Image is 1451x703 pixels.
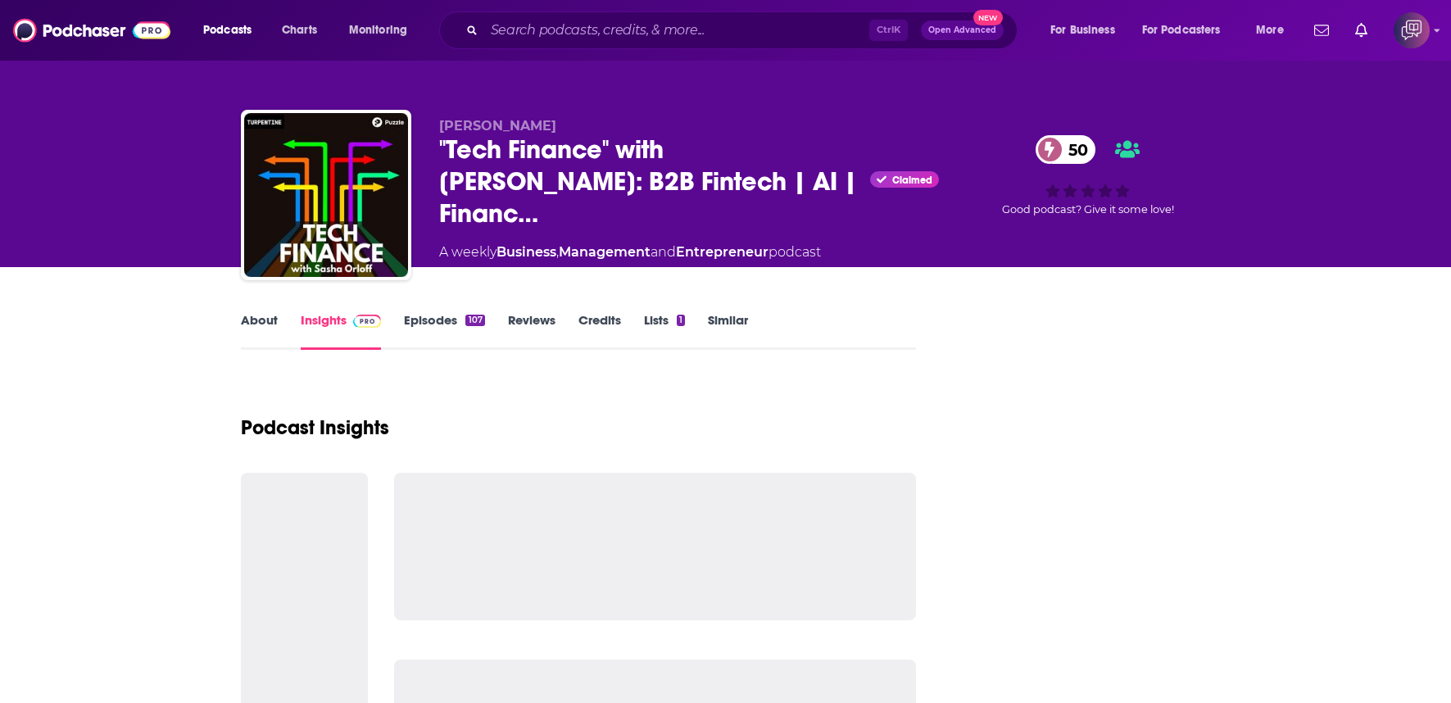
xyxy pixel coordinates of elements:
[508,312,555,350] a: Reviews
[973,10,1003,25] span: New
[556,244,559,260] span: ,
[439,118,556,134] span: [PERSON_NAME]
[271,17,327,43] a: Charts
[1349,16,1374,44] a: Show notifications dropdown
[708,312,748,350] a: Similar
[578,312,621,350] a: Credits
[1245,17,1304,43] button: open menu
[349,19,407,42] span: Monitoring
[1394,12,1430,48] span: Logged in as corioliscompany
[651,244,676,260] span: and
[203,19,252,42] span: Podcasts
[928,26,996,34] span: Open Advanced
[439,243,821,262] div: A weekly podcast
[1036,135,1096,164] a: 50
[353,315,382,328] img: Podchaser Pro
[1142,19,1221,42] span: For Podcasters
[484,17,869,43] input: Search podcasts, credits, & more...
[1050,19,1115,42] span: For Business
[1131,17,1245,43] button: open menu
[338,17,428,43] button: open menu
[13,15,170,46] img: Podchaser - Follow, Share and Rate Podcasts
[644,312,685,350] a: Lists1
[1394,12,1430,48] img: User Profile
[1308,16,1335,44] a: Show notifications dropdown
[677,315,685,326] div: 1
[465,315,484,326] div: 107
[1052,135,1096,164] span: 50
[241,415,389,440] h1: Podcast Insights
[404,312,484,350] a: Episodes107
[497,244,556,260] a: Business
[676,244,769,260] a: Entrepreneur
[965,118,1211,233] div: 50Good podcast? Give it some love!
[301,312,382,350] a: InsightsPodchaser Pro
[241,312,278,350] a: About
[282,19,317,42] span: Charts
[1002,203,1174,215] span: Good podcast? Give it some love!
[892,176,932,184] span: Claimed
[559,244,651,260] a: Management
[1256,19,1284,42] span: More
[244,113,408,277] img: "Tech Finance" with Sasha Orloff: B2B Fintech | AI | Finance Tech
[1394,12,1430,48] button: Show profile menu
[869,20,908,41] span: Ctrl K
[455,11,1033,49] div: Search podcasts, credits, & more...
[1039,17,1136,43] button: open menu
[192,17,273,43] button: open menu
[921,20,1004,40] button: Open AdvancedNew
